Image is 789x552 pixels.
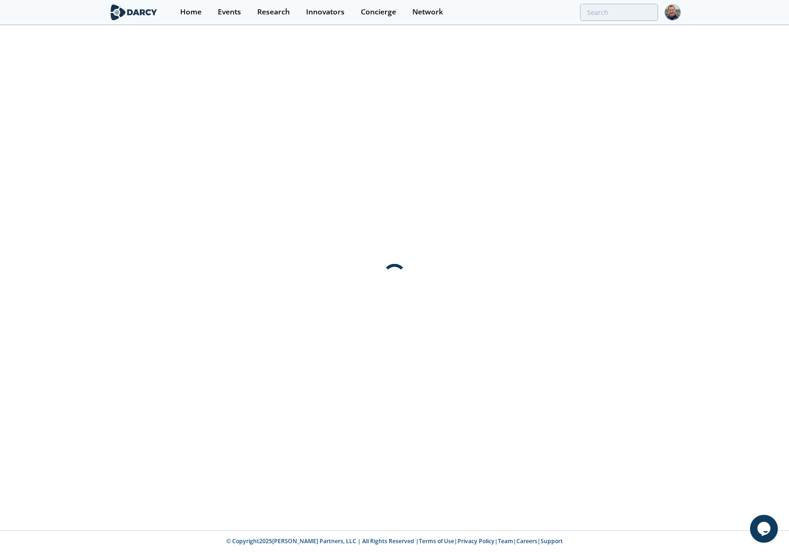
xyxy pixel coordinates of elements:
div: Research [257,8,290,16]
a: Support [541,537,563,545]
div: Home [180,8,202,16]
a: Team [498,537,513,545]
img: Profile [665,4,681,20]
div: Events [218,8,241,16]
p: © Copyright 2025 [PERSON_NAME] Partners, LLC | All Rights Reserved | | | | | [51,537,738,545]
a: Terms of Use [419,537,454,545]
a: Careers [516,537,537,545]
iframe: chat widget [750,515,780,543]
img: logo-wide.svg [109,4,159,20]
a: Privacy Policy [457,537,495,545]
div: Concierge [361,8,396,16]
input: Advanced Search [580,4,658,21]
div: Innovators [306,8,345,16]
div: Network [412,8,443,16]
